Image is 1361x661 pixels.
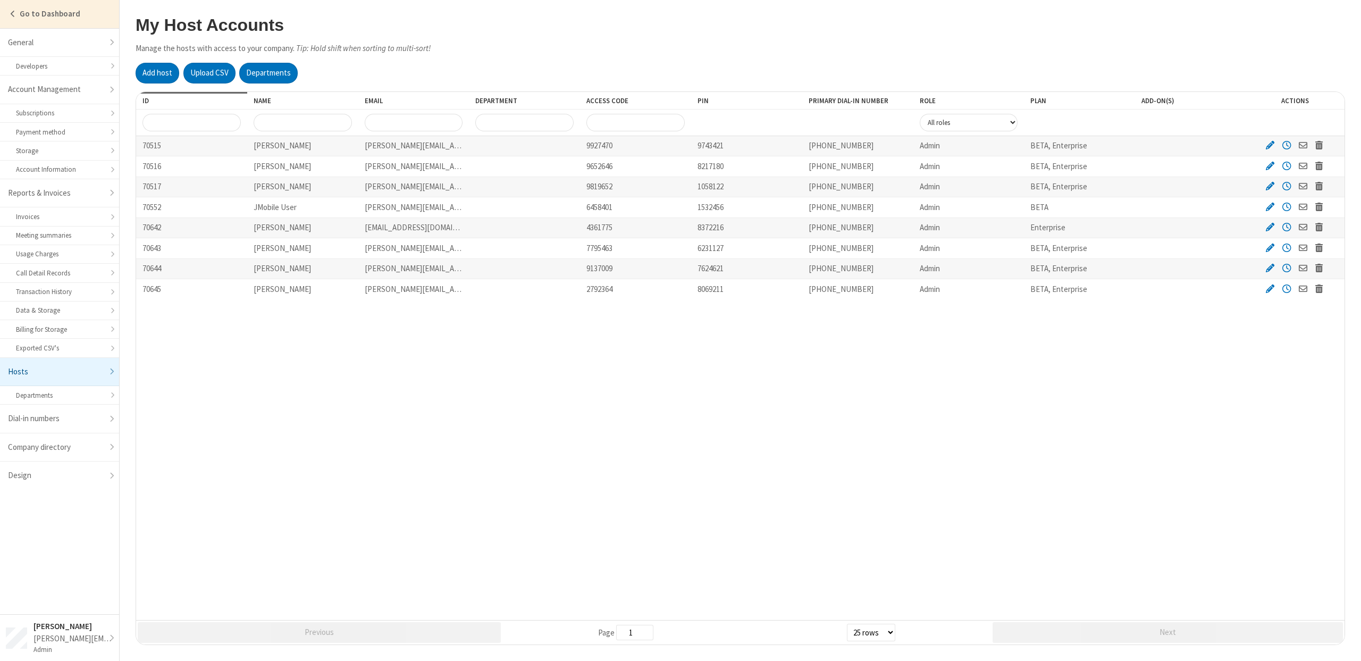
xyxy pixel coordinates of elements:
[1282,243,1291,253] a: Call History
[802,218,913,238] div: [PHONE_NUMBER]
[691,197,802,217] div: 1532456
[802,136,913,156] div: [PHONE_NUMBER]
[598,625,653,640] span: Page
[1253,96,1338,105] div: Actions
[365,114,463,131] input: Email
[1024,238,1135,258] div: BETA, Enterprise
[1024,156,1135,177] div: BETA, Enterprise
[1299,181,1307,193] button: Resend Welcome Email
[247,156,358,177] div: [PERSON_NAME]
[1299,263,1307,275] button: Resend Welcome Email
[1141,96,1240,105] div: Add-on(s)
[247,218,358,238] div: [PERSON_NAME]
[698,96,796,105] div: PIN
[254,114,352,131] input: Name
[136,218,247,238] div: 70642
[802,177,913,197] div: [PHONE_NUMBER]
[913,156,1024,177] div: Admin
[20,9,80,19] strong: Go to Dashboard
[1315,161,1323,173] button: Delete
[247,136,358,156] div: [PERSON_NAME]
[136,43,1345,55] p: Manage the hosts with access to your company.
[1282,284,1291,294] a: Call History
[1266,263,1274,273] a: Edit
[1315,222,1323,234] button: Delete
[247,279,358,299] div: [PERSON_NAME]
[580,259,691,279] div: 9137009
[1266,222,1274,232] a: Edit
[1282,263,1291,273] a: Call History
[142,96,241,105] div: ID
[1024,259,1135,279] div: BETA, Enterprise
[358,197,469,217] div: [PERSON_NAME][EMAIL_ADDRESS][DOMAIN_NAME]
[1315,263,1323,275] button: Delete
[136,238,247,258] div: 70643
[1315,140,1323,152] button: Delete
[136,177,247,197] div: 70517
[254,96,352,105] div: Name
[247,197,358,217] div: JMobile User
[913,136,1024,156] div: Admin
[1299,242,1307,255] button: Resend Welcome Email
[1024,197,1135,217] div: BETA
[1315,181,1323,193] button: Delete
[913,197,1024,217] div: Admin
[913,279,1024,299] div: Admin
[586,96,685,105] div: Access code
[475,114,574,131] input: Department
[1299,222,1307,234] button: Resend Welcome Email
[247,177,358,197] div: [PERSON_NAME]
[580,156,691,177] div: 9652646
[1282,181,1291,191] a: Call History
[136,197,247,217] div: 70552
[920,96,1018,105] div: Role
[616,625,653,640] input: page number input
[136,16,1345,35] h2: My Host Accounts
[358,177,469,197] div: [PERSON_NAME][EMAIL_ADDRESS][DOMAIN_NAME]
[1266,202,1274,212] a: Edit
[1266,140,1274,150] a: Edit
[358,279,469,299] div: [PERSON_NAME][EMAIL_ADDRESS][DOMAIN_NAME]
[580,136,691,156] div: 9927470
[691,218,802,238] div: 8372216
[802,259,913,279] div: [PHONE_NUMBER]
[1315,283,1323,296] button: Delete
[1282,202,1291,212] a: Call History
[1024,279,1135,299] div: BETA, Enterprise
[1266,284,1274,294] a: Edit
[1299,140,1307,152] button: Resend Welcome Email
[358,156,469,177] div: [PERSON_NAME][EMAIL_ADDRESS][DOMAIN_NAME]
[142,114,241,131] input: ID
[1024,218,1135,238] div: Enterprise
[1266,161,1274,171] a: Edit
[580,197,691,217] div: 6458401
[802,238,913,258] div: [PHONE_NUMBER]
[993,622,1343,643] button: Next
[358,136,469,156] div: [PERSON_NAME][EMAIL_ADDRESS][DOMAIN_NAME]
[1266,181,1274,191] a: Edit
[365,96,463,105] div: Email
[802,156,913,177] div: [PHONE_NUMBER]
[847,624,895,641] select: row size select
[239,63,298,84] a: Departments
[580,177,691,197] div: 9819652
[809,96,907,105] div: Primary Dial-In Number
[913,218,1024,238] div: Admin
[586,114,685,131] input: Access code
[1299,283,1307,296] button: Resend Welcome Email
[33,621,113,633] div: [PERSON_NAME]
[247,259,358,279] div: [PERSON_NAME]
[1282,140,1291,150] a: Call History
[691,136,802,156] div: 9743421
[136,136,247,156] div: 70515
[33,633,113,645] div: [PERSON_NAME][EMAIL_ADDRESS][DOMAIN_NAME]
[183,63,236,84] a: Upload CSV
[802,279,913,299] div: [PHONE_NUMBER]
[1299,161,1307,173] button: Resend Welcome Email
[358,218,469,238] div: [EMAIL_ADDRESS][DOMAIN_NAME]
[1315,242,1323,255] button: Delete
[913,238,1024,258] div: Admin
[691,177,802,197] div: 1058122
[1282,161,1291,171] a: Call History
[580,218,691,238] div: 4361775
